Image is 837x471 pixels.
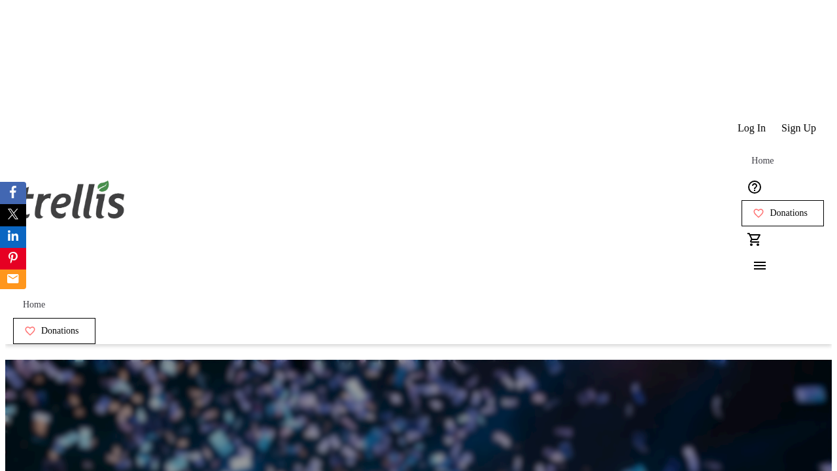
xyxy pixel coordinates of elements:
a: Home [742,148,783,174]
a: Donations [742,200,824,226]
img: Orient E2E Organization r8754XgtpR's Logo [13,166,129,232]
button: Sign Up [774,115,824,141]
span: Home [23,300,45,310]
span: Donations [770,208,808,218]
span: Log In [738,122,766,134]
button: Menu [742,253,768,279]
button: Cart [742,226,768,253]
span: Sign Up [781,122,816,134]
span: Home [751,156,774,166]
a: Home [13,292,55,318]
span: Donations [41,326,79,336]
button: Help [742,174,768,200]
button: Log In [730,115,774,141]
a: Donations [13,318,95,344]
